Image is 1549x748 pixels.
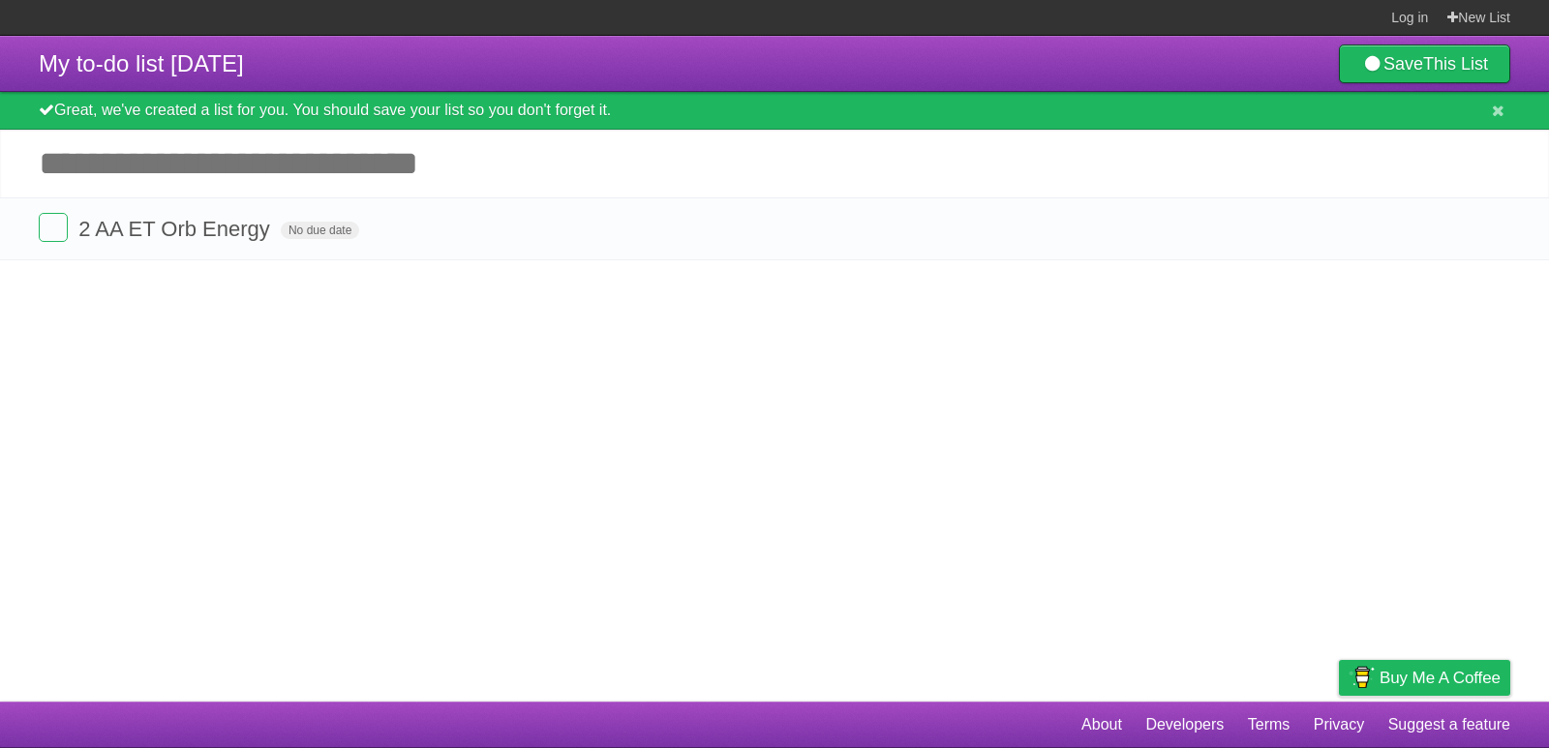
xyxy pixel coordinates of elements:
b: This List [1423,54,1488,74]
a: Privacy [1314,706,1364,743]
span: 2 AA ET Orb Energy [78,217,275,241]
label: Done [39,213,68,242]
a: Developers [1145,706,1224,743]
img: Buy me a coffee [1349,661,1375,694]
span: No due date [281,222,359,239]
a: Suggest a feature [1388,706,1510,743]
a: SaveThis List [1339,45,1510,83]
a: Terms [1248,706,1291,743]
span: Buy me a coffee [1380,661,1501,695]
span: My to-do list [DATE] [39,50,244,76]
a: About [1081,706,1122,743]
a: Buy me a coffee [1339,660,1510,696]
